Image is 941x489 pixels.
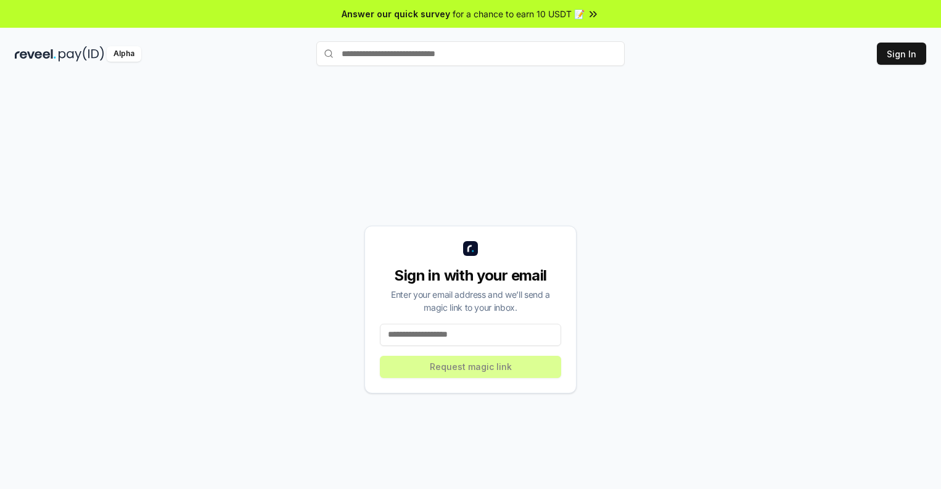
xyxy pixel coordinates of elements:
[453,7,585,20] span: for a chance to earn 10 USDT 📝
[463,241,478,256] img: logo_small
[59,46,104,62] img: pay_id
[342,7,450,20] span: Answer our quick survey
[877,43,926,65] button: Sign In
[107,46,141,62] div: Alpha
[15,46,56,62] img: reveel_dark
[380,288,561,314] div: Enter your email address and we’ll send a magic link to your inbox.
[380,266,561,286] div: Sign in with your email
